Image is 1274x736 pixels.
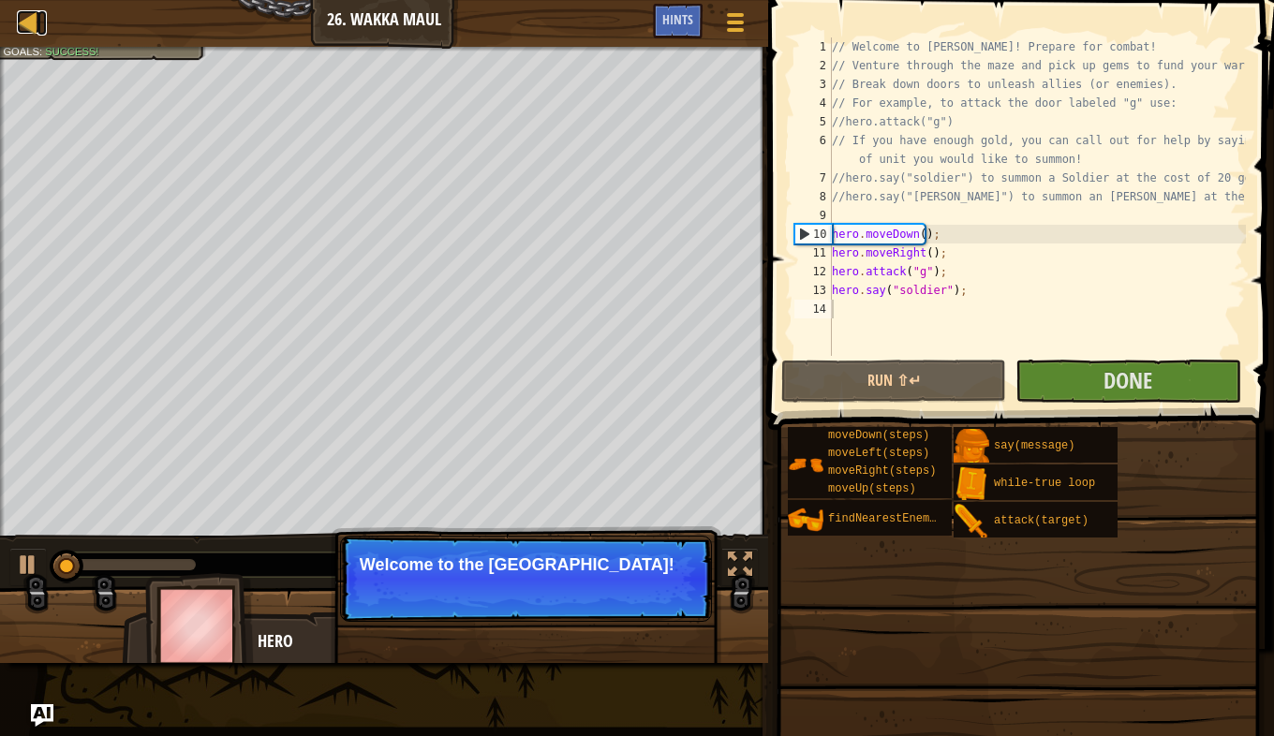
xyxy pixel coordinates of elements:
[828,464,936,478] span: moveRight(steps)
[954,466,989,502] img: portrait.png
[795,225,832,243] div: 10
[662,10,693,28] span: Hints
[828,482,916,495] span: moveUp(steps)
[794,94,832,112] div: 4
[794,131,832,169] div: 6
[794,281,832,300] div: 13
[794,206,832,225] div: 9
[360,555,692,574] p: Welcome to the [GEOGRAPHIC_DATA]!
[712,4,759,48] button: Show game menu
[794,300,832,318] div: 14
[794,112,832,131] div: 5
[828,447,929,460] span: moveLeft(steps)
[794,37,832,56] div: 1
[9,548,47,586] button: Ctrl + P: Play
[781,360,1006,403] button: Run ⇧↵
[31,704,53,727] button: Ask AI
[788,502,823,537] img: portrait.png
[954,504,989,539] img: portrait.png
[794,243,832,262] div: 11
[994,477,1095,490] span: while-true loop
[794,75,832,94] div: 3
[994,514,1089,527] span: attack(target)
[794,56,832,75] div: 2
[145,573,254,677] img: thang_avatar_frame.png
[1015,360,1240,403] button: Done
[994,439,1074,452] span: say(message)
[954,429,989,464] img: portrait.png
[794,262,832,281] div: 12
[721,548,759,586] button: Toggle fullscreen
[794,187,832,206] div: 8
[258,629,628,654] div: Hero
[788,447,823,482] img: portrait.png
[1104,365,1152,395] span: Done
[828,512,950,525] span: findNearestEnemy()
[794,169,832,187] div: 7
[828,429,929,442] span: moveDown(steps)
